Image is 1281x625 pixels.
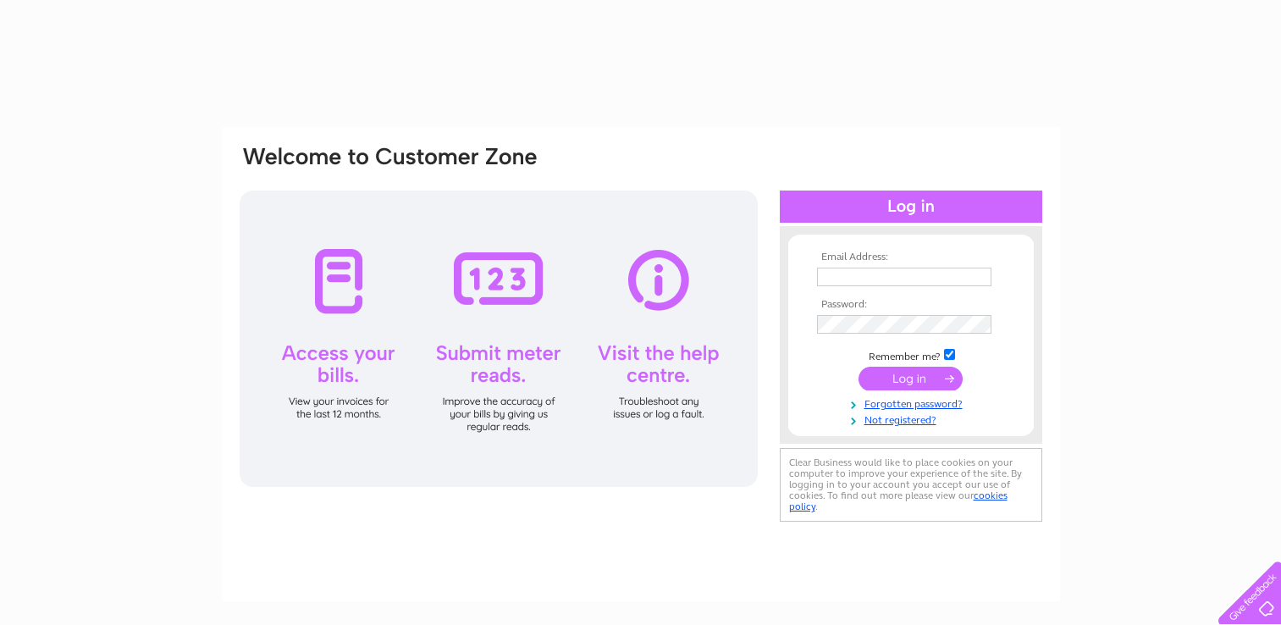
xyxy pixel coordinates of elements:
input: Submit [859,367,963,390]
a: cookies policy [789,489,1008,512]
th: Email Address: [813,252,1009,263]
th: Password: [813,299,1009,311]
div: Clear Business would like to place cookies on your computer to improve your experience of the sit... [780,448,1042,522]
a: Not registered? [817,411,1009,427]
a: Forgotten password? [817,395,1009,411]
td: Remember me? [813,346,1009,363]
